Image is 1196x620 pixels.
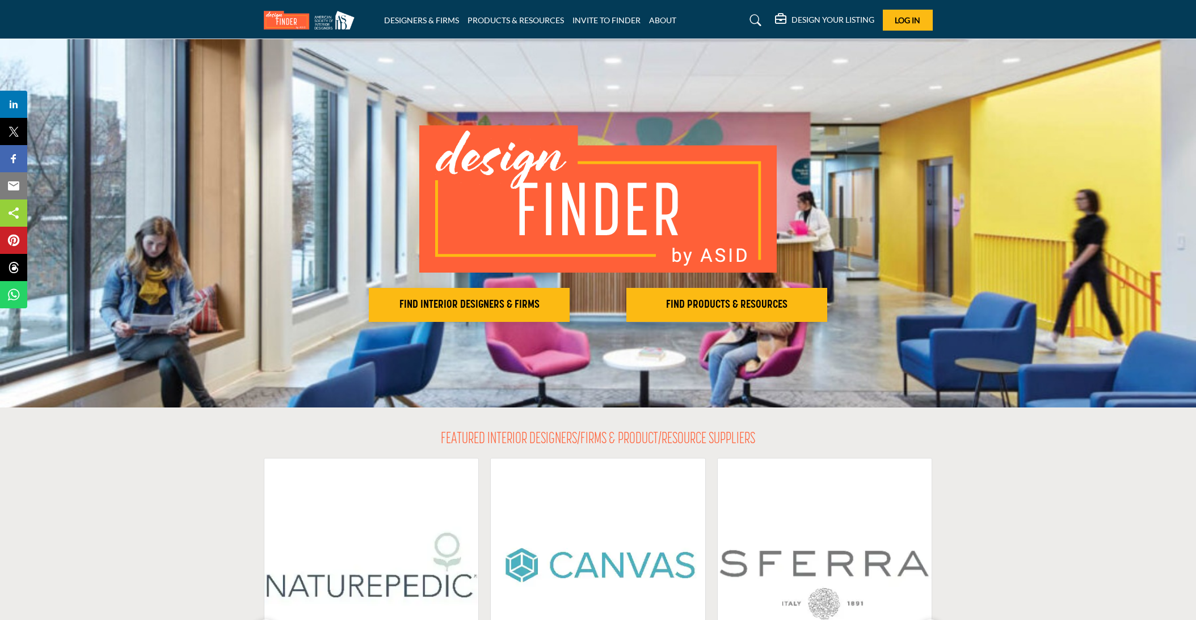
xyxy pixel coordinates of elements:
[572,15,641,25] a: INVITE TO FINDER
[384,15,459,25] a: DESIGNERS & FIRMS
[369,288,570,322] button: FIND INTERIOR DESIGNERS & FIRMS
[775,14,874,27] div: DESIGN YOUR LISTING
[264,11,360,29] img: Site Logo
[419,125,777,273] img: image
[630,298,824,312] h2: FIND PRODUCTS & RESOURCES
[791,15,874,25] h5: DESIGN YOUR LISTING
[649,15,676,25] a: ABOUT
[883,10,933,31] button: Log In
[441,430,755,449] h2: FEATURED INTERIOR DESIGNERS/FIRMS & PRODUCT/RESOURCE SUPPLIERS
[895,15,920,25] span: Log In
[739,11,769,29] a: Search
[468,15,564,25] a: PRODUCTS & RESOURCES
[626,288,827,322] button: FIND PRODUCTS & RESOURCES
[372,298,566,312] h2: FIND INTERIOR DESIGNERS & FIRMS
